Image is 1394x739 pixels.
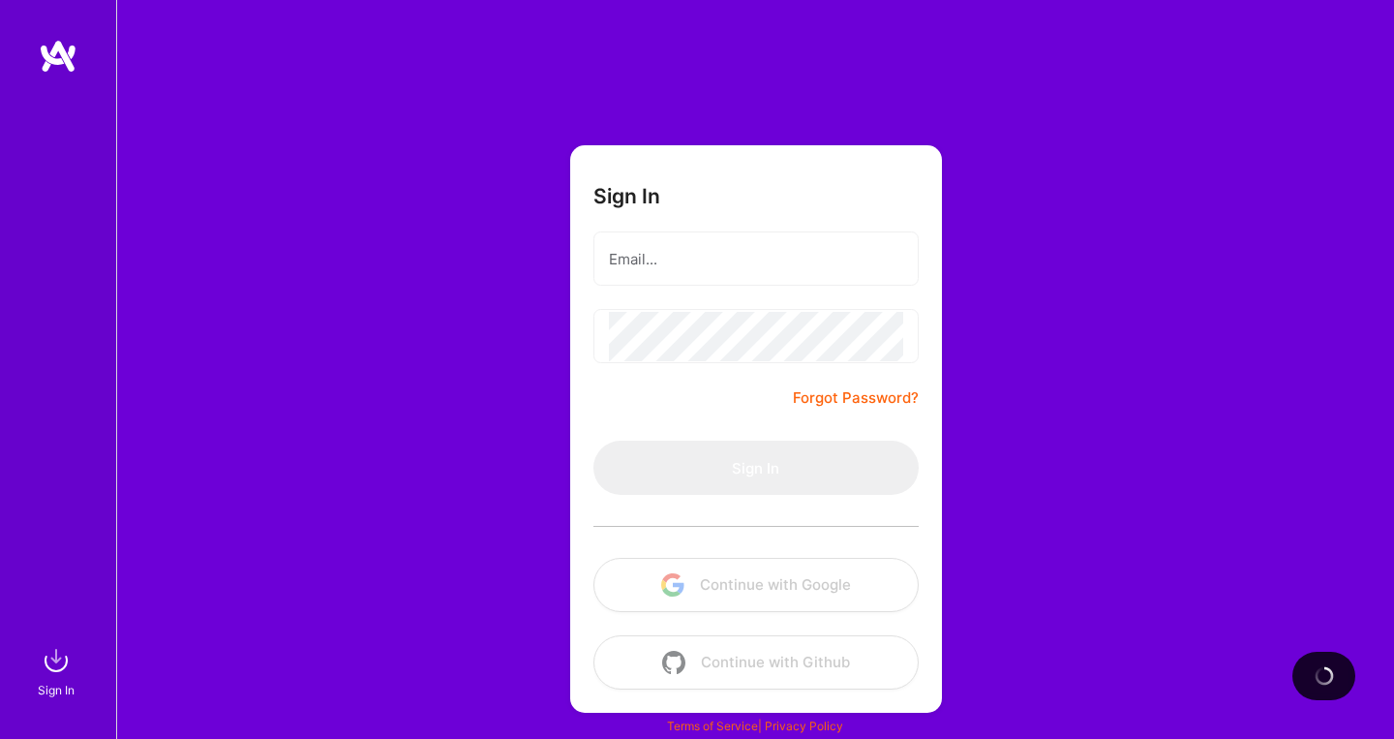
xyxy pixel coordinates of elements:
img: icon [661,573,684,597]
img: logo [39,39,77,74]
a: Privacy Policy [765,719,843,733]
img: icon [662,651,685,674]
button: Sign In [593,441,919,495]
img: loading [1314,665,1335,687]
div: Sign In [38,680,75,700]
div: © 2025 ATeams Inc., All rights reserved. [116,681,1394,729]
a: Forgot Password? [793,386,919,410]
a: sign inSign In [41,641,76,700]
span: | [667,719,843,733]
button: Continue with Google [593,558,919,612]
a: Terms of Service [667,719,758,733]
input: Email... [609,234,903,284]
h3: Sign In [593,184,660,208]
img: sign in [37,641,76,680]
button: Continue with Github [593,635,919,690]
